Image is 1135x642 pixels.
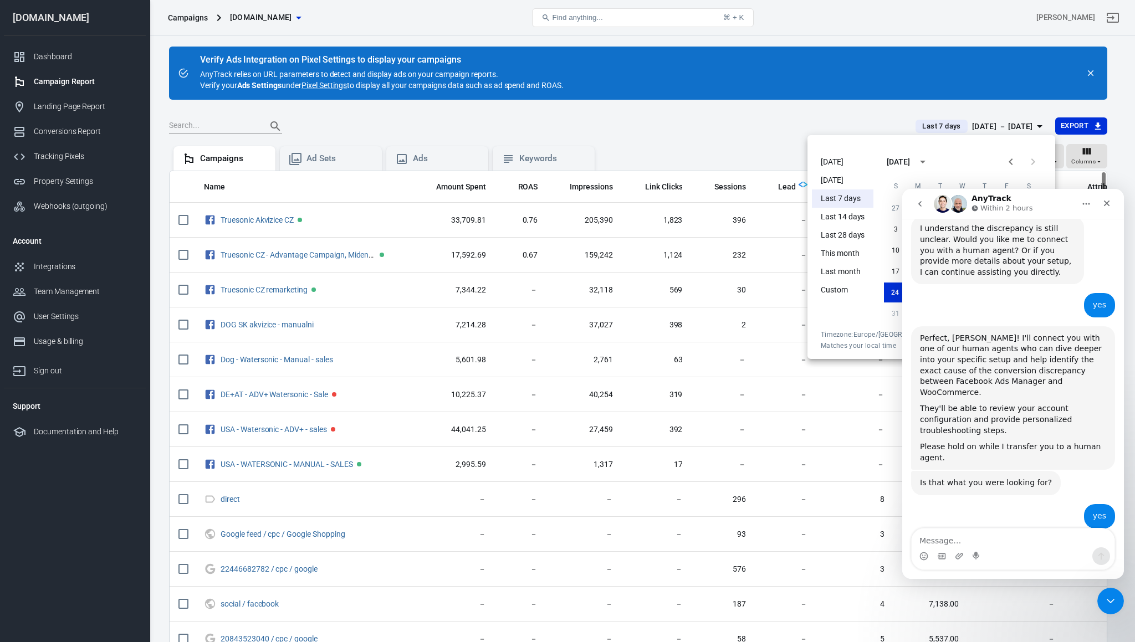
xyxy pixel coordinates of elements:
button: 10 [885,240,907,260]
button: 24 [884,283,906,302]
li: [DATE] [812,171,873,189]
iframe: Intercom live chat [1097,588,1124,614]
li: Last 14 days [812,208,873,226]
span: Tuesday [930,175,950,197]
div: [DATE] [887,156,910,168]
span: Saturday [1019,175,1039,197]
li: This month [812,244,873,263]
span: Friday [996,175,1016,197]
li: Custom [812,281,873,299]
li: [DATE] [812,153,873,171]
button: 27 [885,198,907,218]
button: 3 [885,219,907,239]
li: Last month [812,263,873,281]
span: Sunday [886,175,906,197]
div: Timezone: Europe/[GEOGRAPHIC_DATA] [821,330,945,339]
iframe: Intercom live chat [902,189,1124,579]
li: Last 28 days [812,226,873,244]
span: Monday [908,175,928,197]
span: Thursday [974,175,994,197]
span: Matches your local time [821,341,945,350]
li: Last 7 days [812,189,873,208]
button: calendar view is open, switch to year view [913,152,932,171]
button: Previous month [1000,151,1022,173]
button: 17 [885,261,907,281]
span: Wednesday [952,175,972,197]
